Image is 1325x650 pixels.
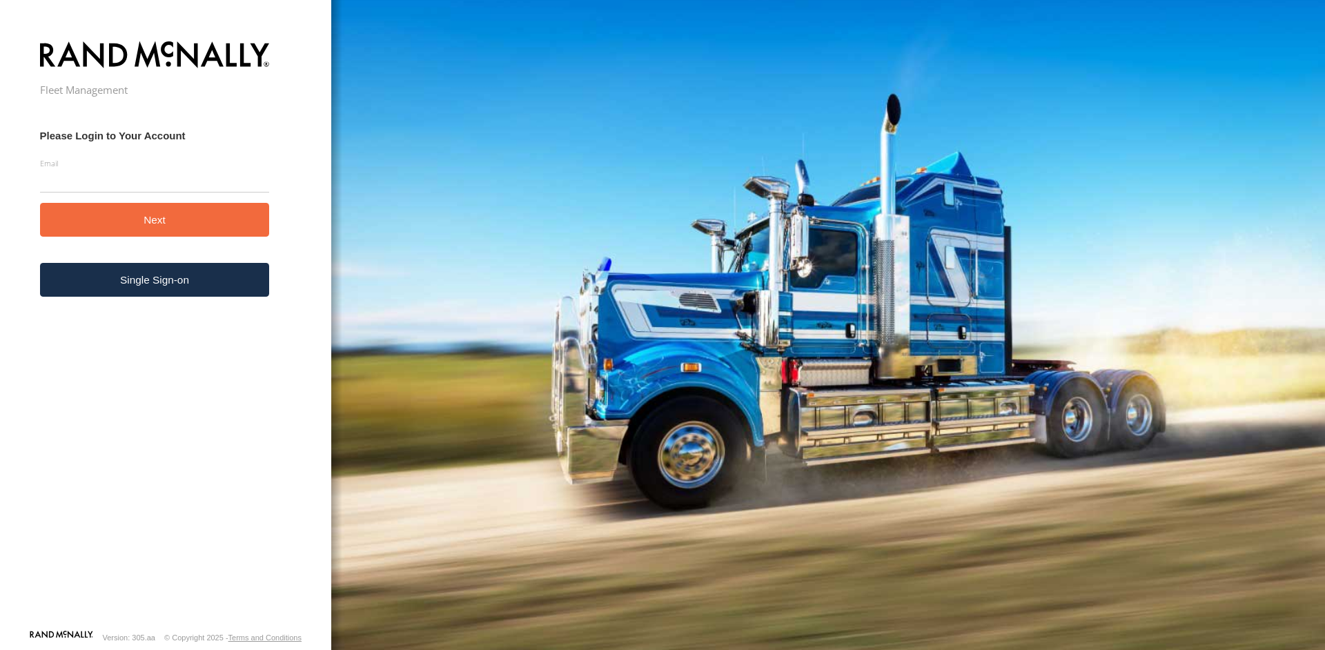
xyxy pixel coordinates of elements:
[40,203,270,237] button: Next
[40,158,270,168] label: Email
[30,631,93,644] a: Visit our Website
[164,633,302,642] div: © Copyright 2025 -
[40,39,270,74] img: STAGING
[40,130,270,141] h3: Please Login to Your Account
[40,83,270,97] h2: Fleet Management
[40,263,270,297] a: Single Sign-on
[228,633,302,642] a: Terms and Conditions
[103,633,155,642] div: Version: 305.aa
